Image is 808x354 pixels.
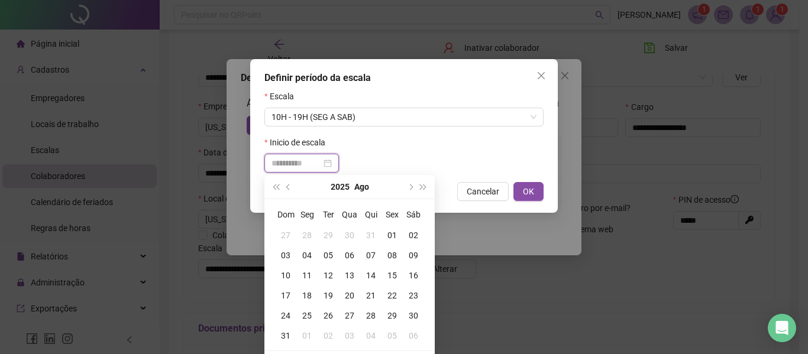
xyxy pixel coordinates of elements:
td: 2025-08-25 [296,306,318,326]
div: 15 [382,269,403,282]
div: 31 [275,329,296,342]
span: OK [523,185,534,198]
div: 18 [296,289,318,302]
td: 2025-08-21 [360,285,382,306]
td: 2025-07-28 [296,225,318,245]
td: 2025-08-22 [382,285,403,306]
div: 05 [382,329,403,342]
div: 07 [360,249,382,262]
div: 04 [360,329,382,342]
td: 2025-08-03 [275,245,296,265]
th: Seg [296,204,318,225]
div: 25 [296,309,318,322]
div: 29 [318,229,339,242]
span: Cancelar [467,185,499,198]
td: 2025-08-24 [275,306,296,326]
label: Inicio de escala [264,136,333,149]
div: 22 [382,289,403,302]
td: 2025-08-26 [318,306,339,326]
td: 2025-08-23 [403,285,424,306]
td: 2025-08-13 [339,265,360,285]
div: 13 [339,269,360,282]
td: 2025-08-07 [360,245,382,265]
td: 2025-09-03 [339,326,360,346]
button: Close [532,66,551,85]
div: 02 [318,329,339,342]
td: 2025-08-19 [318,285,339,306]
td: 2025-08-20 [339,285,360,306]
button: year panel [331,175,350,199]
td: 2025-08-29 [382,306,403,326]
div: 12 [318,269,339,282]
button: OK [513,182,544,201]
td: 2025-08-31 [275,326,296,346]
div: 29 [382,309,403,322]
th: Sex [382,204,403,225]
div: 11 [296,269,318,282]
div: 30 [339,229,360,242]
label: Escala [264,90,302,103]
span: close [536,71,546,80]
td: 2025-07-31 [360,225,382,245]
th: Dom [275,204,296,225]
th: Qua [339,204,360,225]
button: super-next-year [417,175,430,199]
td: 2025-08-28 [360,306,382,326]
div: 04 [296,249,318,262]
div: Open Intercom Messenger [768,314,796,342]
td: 2025-08-10 [275,265,296,285]
div: 28 [296,229,318,242]
div: 26 [318,309,339,322]
td: 2025-08-11 [296,265,318,285]
div: 23 [403,289,424,302]
td: 2025-09-01 [296,326,318,346]
div: 14 [360,269,382,282]
td: 2025-08-05 [318,245,339,265]
td: 2025-08-15 [382,265,403,285]
th: Sáb [403,204,424,225]
th: Ter [318,204,339,225]
td: 2025-08-27 [339,306,360,326]
td: 2025-08-12 [318,265,339,285]
td: 2025-09-02 [318,326,339,346]
td: 2025-08-18 [296,285,318,306]
td: 2025-08-01 [382,225,403,245]
div: 10 [275,269,296,282]
td: 2025-08-02 [403,225,424,245]
div: 20 [339,289,360,302]
div: 02 [403,229,424,242]
div: 03 [275,249,296,262]
div: 31 [360,229,382,242]
td: 2025-08-09 [403,245,424,265]
div: 01 [296,329,318,342]
button: next-year [403,175,416,199]
button: super-prev-year [269,175,282,199]
td: 2025-08-14 [360,265,382,285]
div: 01 [382,229,403,242]
button: prev-year [282,175,295,199]
button: Cancelar [457,182,509,201]
div: 27 [275,229,296,242]
div: 08 [382,249,403,262]
span: 10H - 19H (SEG A SAB) [272,108,536,126]
th: Qui [360,204,382,225]
div: 06 [403,329,424,342]
div: 21 [360,289,382,302]
div: 19 [318,289,339,302]
td: 2025-09-06 [403,326,424,346]
div: 17 [275,289,296,302]
div: Definir período da escala [264,71,544,85]
td: 2025-07-29 [318,225,339,245]
td: 2025-07-27 [275,225,296,245]
div: 27 [339,309,360,322]
div: 30 [403,309,424,322]
button: month panel [354,175,369,199]
td: 2025-08-06 [339,245,360,265]
div: 16 [403,269,424,282]
td: 2025-08-30 [403,306,424,326]
td: 2025-09-05 [382,326,403,346]
td: 2025-08-04 [296,245,318,265]
div: 06 [339,249,360,262]
td: 2025-09-04 [360,326,382,346]
div: 05 [318,249,339,262]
